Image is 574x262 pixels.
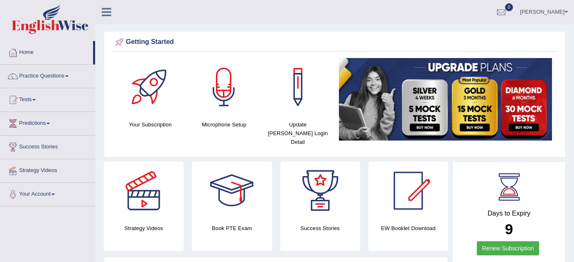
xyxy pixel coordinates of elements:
[477,241,540,255] a: Renew Subscription
[0,159,95,180] a: Strategy Videos
[0,88,95,109] a: Tests
[118,120,183,129] h4: Your Subscription
[368,224,448,233] h4: EW Booklet Download
[191,120,257,129] h4: Microphone Setup
[505,221,513,237] b: 9
[339,58,552,141] img: small5.jpg
[0,112,95,133] a: Predictions
[0,65,95,85] a: Practice Questions
[505,3,513,11] span: 0
[192,224,272,233] h4: Book PTE Exam
[104,224,184,233] h4: Strategy Videos
[113,36,556,49] div: Getting Started
[265,120,331,146] h4: Update [PERSON_NAME] Login Detail
[280,224,360,233] h4: Success Stories
[0,41,93,62] a: Home
[462,210,556,217] h4: Days to Expiry
[0,136,95,156] a: Success Stories
[0,183,95,204] a: Your Account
